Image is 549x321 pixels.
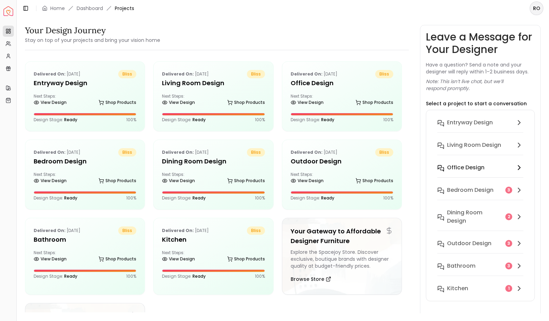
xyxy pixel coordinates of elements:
b: Delivered on: [162,71,194,77]
span: bliss [247,70,265,78]
div: Next Steps: [291,172,393,186]
p: [DATE] [34,148,80,157]
button: Bedroom design3 [432,183,529,206]
button: Kitchen1 [432,282,529,295]
a: Your Gateway to Affordable Designer FurnitureExplore the Spacejoy Store. Discover exclusive, bout... [282,218,402,295]
span: RO [530,2,543,15]
p: Select a project to start a conversation [426,100,527,107]
a: Shop Products [355,98,393,107]
h6: Bedroom design [447,186,494,194]
p: 100 % [255,117,265,123]
b: Delivered on: [34,71,66,77]
h6: Office design [447,163,484,172]
span: bliss [118,148,136,157]
span: bliss [118,226,136,235]
p: Note: This isn’t live chat, but we’ll respond promptly. [426,78,535,92]
p: 100 % [383,195,393,201]
p: [DATE] [162,70,209,78]
div: 3 [505,262,512,269]
h6: Bathroom [447,262,475,270]
b: Delivered on: [34,149,66,155]
span: bliss [247,226,265,235]
p: [DATE] [291,148,337,157]
p: Design Stage: [291,195,334,201]
p: Design Stage: [34,195,77,201]
button: Office design [432,161,529,183]
div: Explore the Spacejoy Store. Discover exclusive, boutique brands with designer quality at budget-f... [291,249,393,269]
b: Delivered on: [162,228,194,233]
h6: Kitchen [447,284,468,293]
a: View Design [162,254,195,264]
h3: Leave a Message for Your Designer [426,31,535,56]
h5: Dining Room design [162,157,265,166]
a: Dashboard [77,5,103,12]
button: RO [530,1,543,15]
h5: Your Gateway to Affordable Designer Furniture [291,226,393,246]
span: Ready [192,273,206,279]
button: Dining Room design2 [432,206,529,237]
h3: Your Design Journey [25,25,160,36]
h5: Living Room design [162,78,265,88]
h6: entryway design [447,118,493,127]
div: Next Steps: [162,250,265,264]
h5: Outdoor design [291,157,393,166]
span: bliss [375,148,393,157]
h5: entryway design [34,78,136,88]
button: Outdoor design3 [432,237,529,259]
a: View Design [291,98,324,107]
h6: Living Room design [447,141,501,149]
span: Ready [321,117,334,123]
div: Next Steps: [162,93,265,107]
div: Next Steps: [34,93,136,107]
div: Next Steps: [34,250,136,264]
button: Bathroom3 [432,259,529,282]
b: Delivered on: [291,149,323,155]
p: Design Stage: [34,117,77,123]
p: Design Stage: [291,117,334,123]
span: Ready [64,273,77,279]
h5: Kitchen [162,235,265,244]
span: Ready [321,195,334,201]
p: [DATE] [162,226,209,235]
h5: Office design [291,78,393,88]
p: [DATE] [291,70,337,78]
p: Design Stage: [162,117,206,123]
span: Ready [192,195,206,201]
span: bliss [375,70,393,78]
a: View Design [34,176,67,186]
a: Shop Products [98,254,136,264]
p: [DATE] [34,226,80,235]
a: Shop Products [355,176,393,186]
h6: Dining Room design [447,208,503,225]
div: Next Steps: [34,172,136,186]
b: Delivered on: [162,149,194,155]
b: Delivered on: [291,71,323,77]
h6: Outdoor design [447,239,491,248]
img: Spacejoy Logo [3,6,13,16]
a: View Design [162,176,195,186]
span: Ready [192,117,206,123]
p: Design Stage: [34,274,77,279]
span: Ready [64,117,77,123]
span: Projects [115,5,134,12]
button: Living Room design [432,138,529,161]
a: View Design [162,98,195,107]
button: entryway design [432,116,529,138]
p: 100 % [126,117,136,123]
p: [DATE] [162,148,209,157]
div: Next Steps: [291,93,393,107]
a: Shop Products [98,98,136,107]
a: Shop Products [227,254,265,264]
h5: Bedroom design [34,157,136,166]
div: 3 [505,240,512,247]
span: Ready [64,195,77,201]
p: 100 % [383,117,393,123]
a: Shop Products [227,176,265,186]
span: bliss [118,70,136,78]
small: Stay on top of your projects and bring your vision home [25,37,160,44]
b: Delivered on: [34,228,66,233]
div: 1 [505,285,512,292]
a: Shop Products [227,98,265,107]
nav: breadcrumb [42,5,134,12]
div: 3 [505,187,512,194]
